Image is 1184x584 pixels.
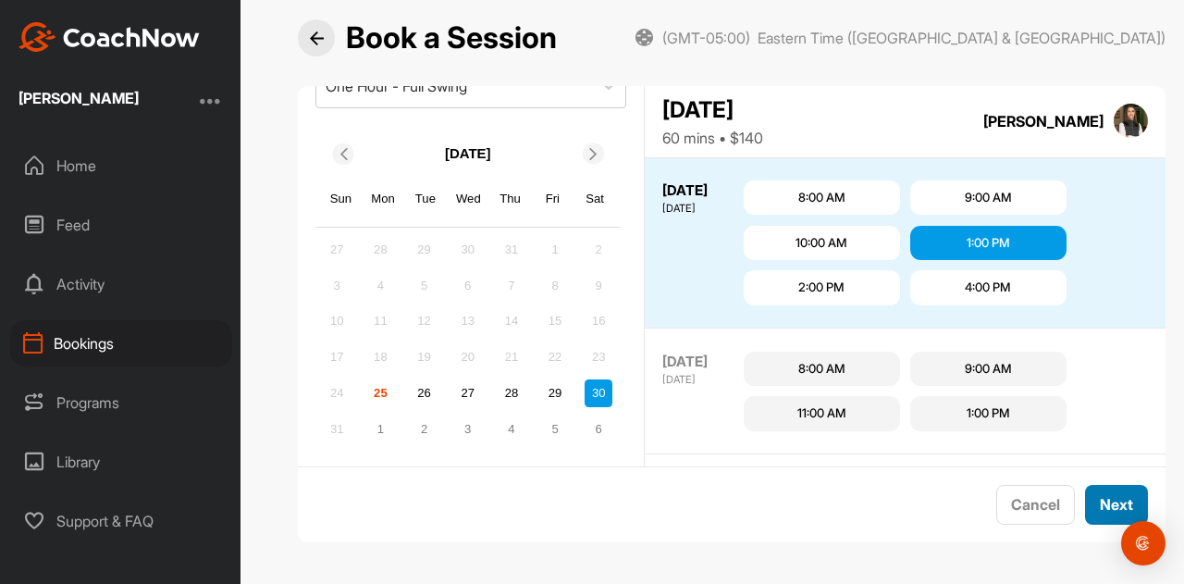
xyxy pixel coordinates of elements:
div: 8:00 AM [798,360,845,379]
div: Mon [371,187,395,211]
div: Not available Saturday, August 23rd, 2025 [585,343,612,371]
div: Programs [10,379,232,426]
div: Not available Tuesday, August 19th, 2025 [411,343,438,371]
div: Activity [10,261,232,307]
div: Not available Monday, August 11th, 2025 [366,307,394,335]
div: Tue [413,187,438,211]
div: Not available Thursday, August 14th, 2025 [498,307,525,335]
div: 9:00 AM [965,360,1012,379]
div: Not available Tuesday, July 29th, 2025 [411,236,438,264]
div: Not available Saturday, August 16th, 2025 [585,307,612,335]
div: One Hour - Full Swing [326,75,467,97]
div: 11:00 AM [797,404,846,423]
div: [PERSON_NAME] [983,110,1104,132]
div: Wed [456,187,480,211]
div: 9:00 AM [965,189,1012,207]
div: Not available Monday, August 25th, 2025 [366,379,394,407]
div: Open Intercom Messenger [1121,521,1165,565]
div: Not available Thursday, July 31st, 2025 [498,236,525,264]
div: Not available Wednesday, August 13th, 2025 [454,307,482,335]
div: [DATE] [662,372,739,388]
h2: Book a Session [346,20,557,56]
div: Not available Sunday, August 17th, 2025 [323,343,351,371]
span: (GMT-05:00) [662,28,750,48]
div: 10:00 AM [795,234,847,253]
div: [DATE] [662,352,739,373]
div: [DATE] [662,93,763,127]
div: Not available Wednesday, August 6th, 2025 [454,271,482,299]
div: Not available Monday, August 18th, 2025 [366,343,394,371]
div: Choose Tuesday, September 2nd, 2025 [411,415,438,442]
div: Choose Saturday, August 30th, 2025 [585,379,612,407]
div: Bookings [10,320,232,367]
button: Cancel [996,485,1075,525]
div: Sun [329,187,353,211]
div: Sat [583,187,607,211]
div: Not available Friday, August 8th, 2025 [541,271,569,299]
div: Choose Friday, September 5th, 2025 [541,415,569,442]
div: Not available Saturday, August 2nd, 2025 [585,236,612,264]
div: 1:00 PM [967,404,1010,423]
div: 8:00 AM [798,189,845,207]
div: Not available Sunday, August 3rd, 2025 [323,271,351,299]
div: Not available Wednesday, July 30th, 2025 [454,236,482,264]
div: Not available Sunday, August 31st, 2025 [323,415,351,442]
div: Choose Friday, August 29th, 2025 [541,379,569,407]
button: Next [1085,485,1148,525]
img: square_318c742b3522fe015918cc0bd9a1d0e8.jpg [1114,104,1149,139]
div: Not available Wednesday, August 20th, 2025 [454,343,482,371]
div: Not available Saturday, August 9th, 2025 [585,271,612,299]
div: Fri [541,187,565,211]
div: Library [10,439,232,485]
span: Eastern Time ([GEOGRAPHIC_DATA] & [GEOGRAPHIC_DATA]) [758,28,1165,48]
div: 60 mins • $140 [662,127,763,149]
div: [DATE] [662,180,739,202]
div: Not available Monday, July 28th, 2025 [366,236,394,264]
div: Not available Tuesday, August 12th, 2025 [411,307,438,335]
img: Back [310,31,324,45]
div: Not available Friday, August 22nd, 2025 [541,343,569,371]
div: [PERSON_NAME] [18,91,139,106]
div: Choose Thursday, August 28th, 2025 [498,379,525,407]
div: Choose Wednesday, September 3rd, 2025 [454,415,482,442]
div: Choose Saturday, September 6th, 2025 [585,415,612,442]
div: 2:00 PM [798,279,845,297]
div: Choose Monday, September 1st, 2025 [366,415,394,442]
div: Not available Friday, August 15th, 2025 [541,307,569,335]
div: Not available Sunday, August 24th, 2025 [323,379,351,407]
div: Choose Tuesday, August 26th, 2025 [411,379,438,407]
div: Thu [499,187,523,211]
img: CoachNow [18,22,200,52]
div: Not available Thursday, August 7th, 2025 [498,271,525,299]
div: 4:00 PM [965,279,1011,297]
div: Feed [10,202,232,248]
div: Not available Friday, August 1st, 2025 [541,236,569,264]
div: Not available Thursday, August 21st, 2025 [498,343,525,371]
div: 1:00 PM [967,234,1010,253]
div: [DATE] [662,201,739,217]
div: month 2025-08 [321,233,615,445]
div: Choose Wednesday, August 27th, 2025 [454,379,482,407]
p: [DATE] [445,143,491,165]
div: Not available Sunday, August 10th, 2025 [323,307,351,335]
div: Not available Monday, August 4th, 2025 [366,271,394,299]
div: Not available Sunday, July 27th, 2025 [323,236,351,264]
div: Not available Tuesday, August 5th, 2025 [411,271,438,299]
div: Choose Thursday, September 4th, 2025 [498,415,525,442]
div: Home [10,143,232,189]
div: Support & FAQ [10,498,232,544]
